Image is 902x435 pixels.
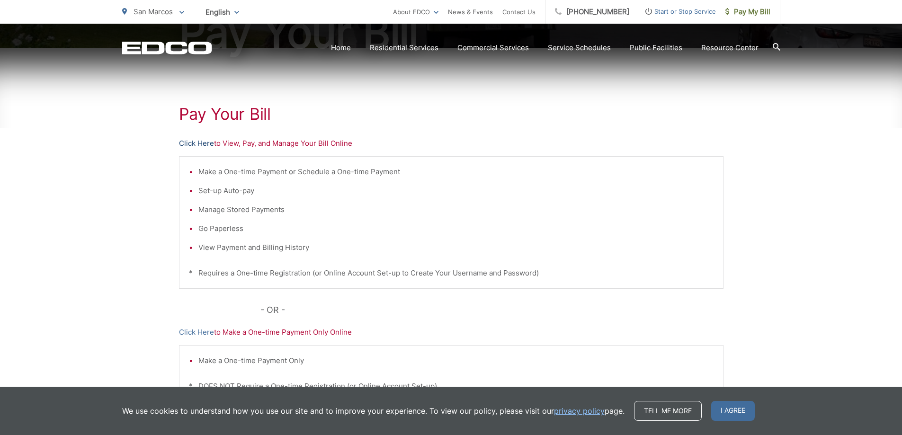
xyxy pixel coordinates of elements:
[634,401,702,421] a: Tell me more
[198,242,714,253] li: View Payment and Billing History
[725,6,770,18] span: Pay My Bill
[122,405,625,417] p: We use cookies to understand how you use our site and to improve your experience. To view our pol...
[711,401,755,421] span: I agree
[179,327,214,338] a: Click Here
[630,42,682,53] a: Public Facilities
[198,185,714,196] li: Set-up Auto-pay
[122,41,212,54] a: EDCD logo. Return to the homepage.
[393,6,438,18] a: About EDCO
[448,6,493,18] a: News & Events
[189,381,714,392] p: * DOES NOT Require a One-time Registration (or Online Account Set-up)
[134,7,173,16] span: San Marcos
[189,267,714,279] p: * Requires a One-time Registration (or Online Account Set-up to Create Your Username and Password)
[502,6,536,18] a: Contact Us
[198,166,714,178] li: Make a One-time Payment or Schedule a One-time Payment
[179,105,723,124] h1: Pay Your Bill
[331,42,351,53] a: Home
[179,138,723,149] p: to View, Pay, and Manage Your Bill Online
[370,42,438,53] a: Residential Services
[457,42,529,53] a: Commercial Services
[554,405,605,417] a: privacy policy
[198,223,714,234] li: Go Paperless
[701,42,759,53] a: Resource Center
[198,355,714,366] li: Make a One-time Payment Only
[548,42,611,53] a: Service Schedules
[179,327,723,338] p: to Make a One-time Payment Only Online
[179,138,214,149] a: Click Here
[198,204,714,215] li: Manage Stored Payments
[198,4,246,20] span: English
[260,303,723,317] p: - OR -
